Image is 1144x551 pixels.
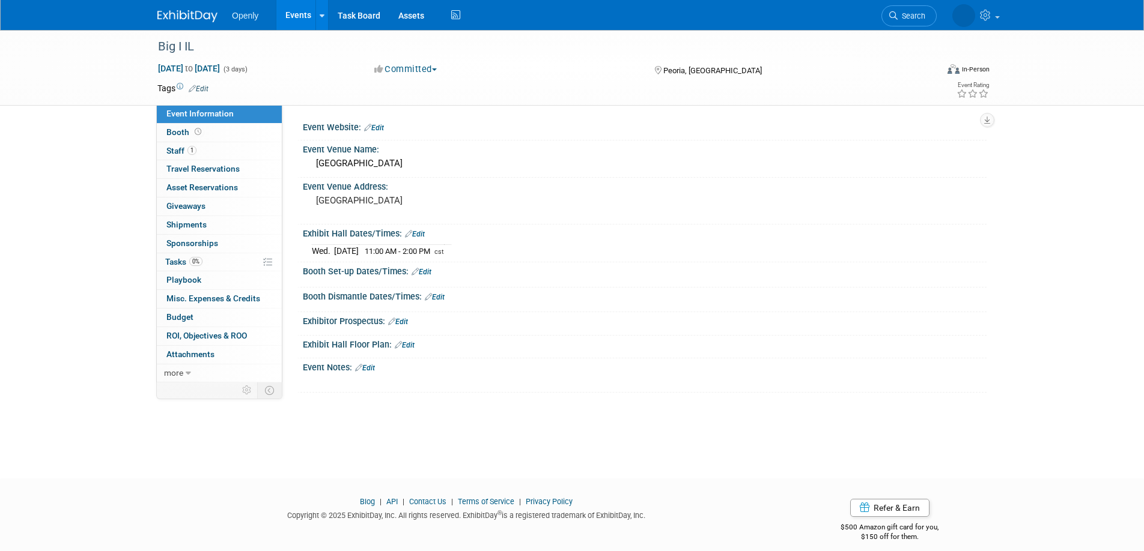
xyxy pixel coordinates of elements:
[192,127,204,136] span: Booth not reserved yet
[409,497,446,506] a: Contact Us
[425,293,445,301] a: Edit
[164,368,183,378] span: more
[303,140,987,155] div: Event Venue Name:
[434,248,444,256] span: cst
[166,109,234,118] span: Event Information
[166,201,205,211] span: Giveaways
[881,5,937,26] a: Search
[157,216,282,234] a: Shipments
[157,10,218,22] img: ExhibitDay
[516,497,524,506] span: |
[232,11,258,20] span: Openly
[355,364,375,372] a: Edit
[388,318,408,326] a: Edit
[303,224,987,240] div: Exhibit Hall Dates/Times:
[316,195,574,206] pre: [GEOGRAPHIC_DATA]
[458,497,514,506] a: Terms of Service
[312,245,334,257] td: Wed.
[497,510,502,516] sup: ®
[157,507,775,521] div: Copyright © 2025 ExhibitDay, Inc. All rights reserved. ExhibitDay is a registered trademark of Ex...
[526,497,573,506] a: Privacy Policy
[166,294,260,303] span: Misc. Expenses & Credits
[166,164,240,173] span: Travel Reservations
[157,105,282,123] a: Event Information
[957,82,989,88] div: Event Rating
[166,127,204,137] span: Booth
[166,220,207,229] span: Shipments
[222,65,248,73] span: (3 days)
[157,82,208,94] td: Tags
[395,341,415,349] a: Edit
[258,382,282,398] td: Toggle Event Tabs
[157,346,282,364] a: Attachments
[166,312,193,322] span: Budget
[157,63,221,74] span: [DATE] [DATE]
[189,257,202,266] span: 0%
[189,85,208,93] a: Edit
[364,124,384,132] a: Edit
[166,238,218,248] span: Sponsorships
[166,182,238,192] span: Asset Reservations
[303,358,987,374] div: Event Notes:
[663,66,762,75] span: Peoria, [GEOGRAPHIC_DATA]
[303,312,987,328] div: Exhibitor Prospectus:
[303,118,987,134] div: Event Website:
[793,532,987,542] div: $150 off for them.
[448,497,456,506] span: |
[157,179,282,197] a: Asset Reservations
[365,247,430,256] span: 11:00 AM - 2:00 PM
[157,197,282,215] a: Giveaways
[377,497,385,506] span: |
[157,364,282,382] a: more
[334,245,359,257] td: [DATE]
[187,146,196,155] span: 1
[166,349,214,359] span: Attachments
[412,268,431,276] a: Edit
[157,160,282,178] a: Travel Reservations
[157,271,282,289] a: Playbook
[303,262,987,278] div: Booth Set-up Dates/Times:
[961,65,990,74] div: In-Person
[166,146,196,155] span: Staff
[157,235,282,253] a: Sponsorships
[793,514,987,542] div: $500 Amazon gift card for you,
[866,62,990,80] div: Event Format
[303,336,987,351] div: Exhibit Hall Floor Plan:
[370,63,442,76] button: Committed
[157,309,282,327] a: Budget
[237,382,258,398] td: Personalize Event Tab Strip
[157,327,282,345] a: ROI, Objectives & ROO
[400,497,407,506] span: |
[952,4,975,27] img: Ana Fajardo
[850,499,929,517] a: Refer & Earn
[312,154,978,173] div: [GEOGRAPHIC_DATA]
[303,178,987,193] div: Event Venue Address:
[154,36,919,58] div: Big I IL
[157,142,282,160] a: Staff1
[948,64,960,74] img: Format-Inperson.png
[360,497,375,506] a: Blog
[157,290,282,308] a: Misc. Expenses & Credits
[183,64,195,73] span: to
[303,288,987,303] div: Booth Dismantle Dates/Times:
[157,124,282,142] a: Booth
[166,275,201,285] span: Playbook
[165,257,202,266] span: Tasks
[405,230,425,238] a: Edit
[386,497,398,506] a: API
[157,253,282,271] a: Tasks0%
[166,331,247,340] span: ROI, Objectives & ROO
[898,11,925,20] span: Search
